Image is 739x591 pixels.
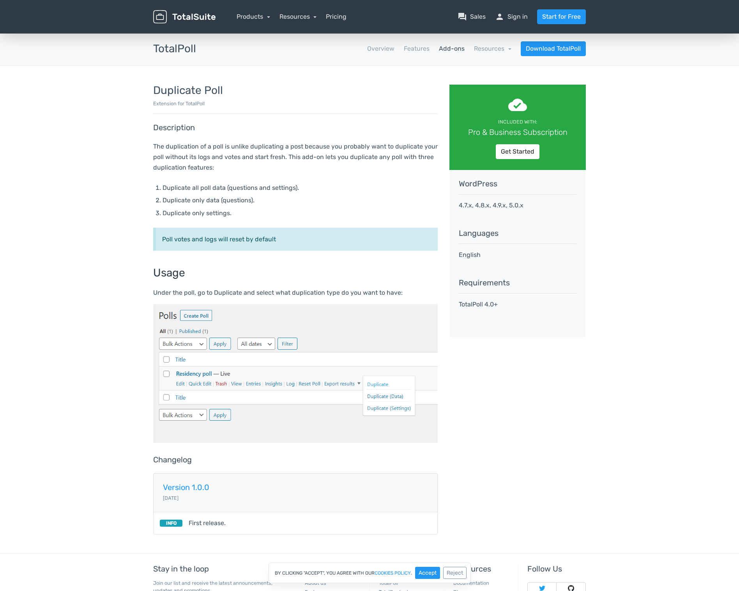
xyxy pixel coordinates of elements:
a: personSign in [495,12,528,21]
span: person [495,12,504,21]
li: Duplicate only data (questions). [163,195,438,205]
a: Version 1.0.0 [DATE] [153,473,438,512]
a: About us [305,580,326,586]
h3: TotalPoll [153,43,196,55]
p: The duplication of a poll is unlike duplicating a post because you probably want to duplicate you... [153,141,438,173]
div: By clicking "Accept", you agree with our . [269,563,471,583]
a: Pricing [326,12,347,21]
button: Accept [415,567,440,579]
a: Overview [367,44,394,53]
h3: Duplicate Poll [153,85,438,97]
a: TotalPoll [379,580,398,586]
span: cloud_done [508,96,527,114]
p: English [459,250,576,260]
img: TotalSuite for WordPress [153,10,216,24]
a: question_answerSales [458,12,486,21]
a: Download TotalPoll [521,41,586,56]
span: question_answer [458,12,467,21]
p: 4.7.x, 4.8.x, 4.9.x, 5.0.x [459,201,576,210]
a: Get Started [496,144,539,159]
a: Resources [279,13,317,20]
a: Features [404,44,430,53]
li: Duplicate all poll data (questions and settings). [163,182,438,193]
span: First release. [189,518,226,528]
h5: Version 1.0.0 [163,483,428,492]
h3: Usage [153,267,438,279]
a: Add-ons [439,44,465,53]
h5: languages [459,229,576,237]
p: TotalPoll 4.0+ [459,300,576,309]
h5: Description [153,123,438,132]
li: Duplicate only settings. [163,208,438,218]
h5: Requirements [459,278,576,287]
a: Documentation [453,580,489,586]
p: Under the poll, go to Duplicate and select what duplication type do you want to have: [153,287,438,298]
div: Pro & Business Subscription [460,126,575,138]
small: Included with: [498,119,537,125]
h5: WordPress [459,179,576,188]
h5: Changelog [153,317,438,464]
a: cookies policy [375,571,411,575]
a: Resources [474,45,511,52]
small: INFO [160,520,182,527]
p: Extension for TotalPoll [153,100,438,107]
button: Reject [443,567,467,579]
a: Products [237,13,270,20]
small: [DATE] [163,495,179,501]
a: Start for Free [537,9,586,24]
p: Poll votes and logs will reset by default [162,234,431,244]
